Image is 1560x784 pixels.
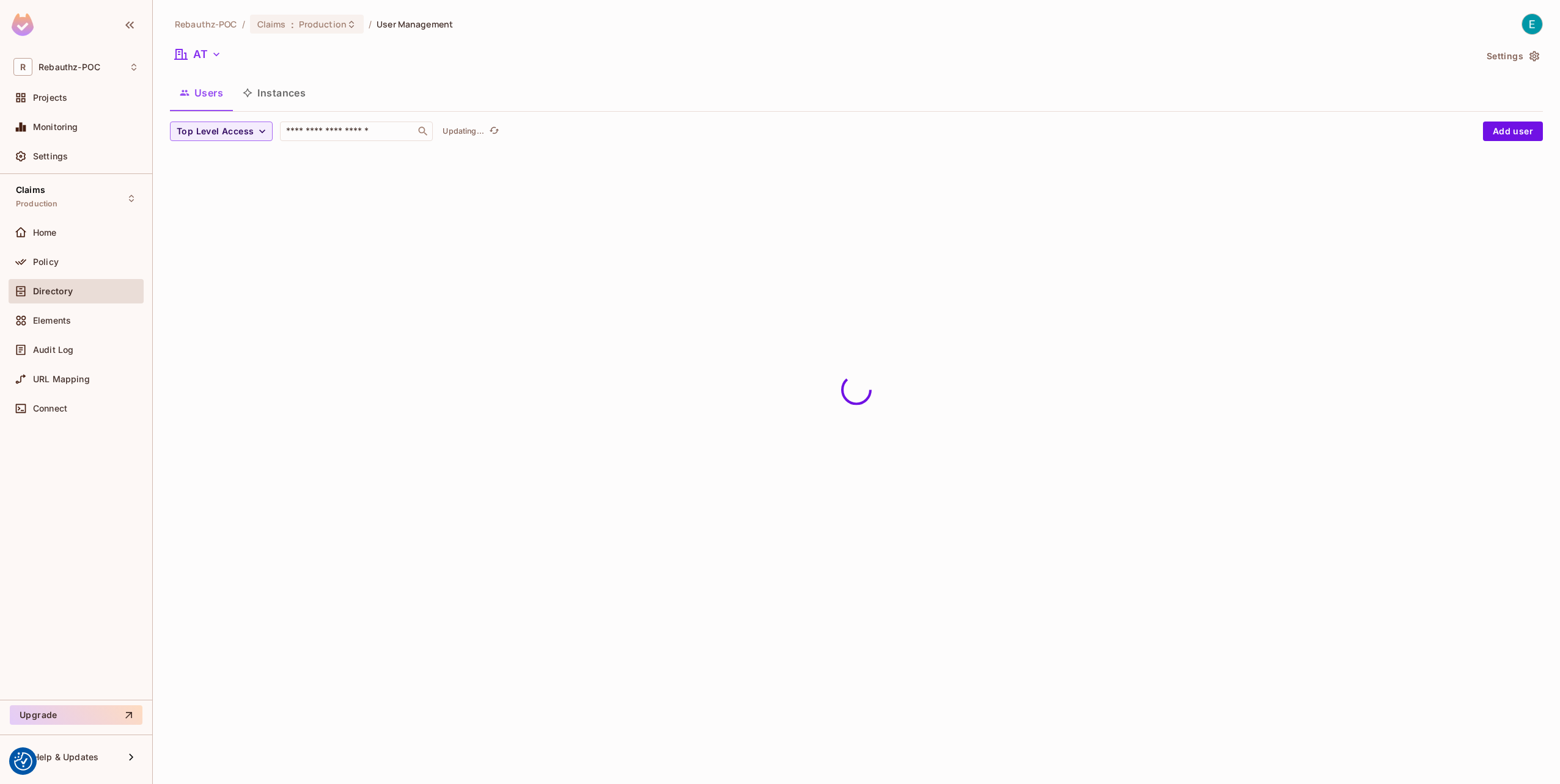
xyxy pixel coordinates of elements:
span: : [290,20,295,29]
span: the active workspace [175,18,237,30]
span: Production [16,199,58,209]
span: Help & Updates [33,752,98,762]
span: refresh [489,125,499,137]
span: Directory [33,286,73,296]
span: Policy [33,257,59,267]
img: Erik Mesropyan [1522,14,1542,34]
button: Settings [1482,46,1543,66]
li: / [242,18,245,30]
span: Top Level Access [177,124,254,139]
button: Consent Preferences [14,752,32,771]
span: Home [33,228,57,238]
span: Claims [257,18,286,30]
span: Connect [33,404,67,413]
span: R [13,58,32,76]
span: Click to refresh data [484,124,501,139]
button: Instances [233,78,315,108]
span: User Management [377,18,453,30]
span: Claims [16,185,45,195]
button: Upgrade [10,705,142,725]
span: Production [299,18,347,30]
img: Revisit consent button [14,752,32,771]
span: Settings [33,151,68,161]
span: Monitoring [33,122,78,132]
span: Audit Log [33,345,73,355]
button: Top Level Access [170,122,273,141]
img: SReyMgAAAABJRU5ErkJggg== [12,13,34,36]
button: Add user [1483,122,1543,141]
span: URL Mapping [33,374,90,384]
span: Elements [33,316,71,325]
button: AT [170,45,226,64]
p: Updating... [443,126,484,136]
button: refresh [487,124,501,139]
span: Projects [33,93,67,103]
li: / [369,18,372,30]
span: Workspace: Rebauthz-POC [39,62,100,72]
button: Users [170,78,233,108]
